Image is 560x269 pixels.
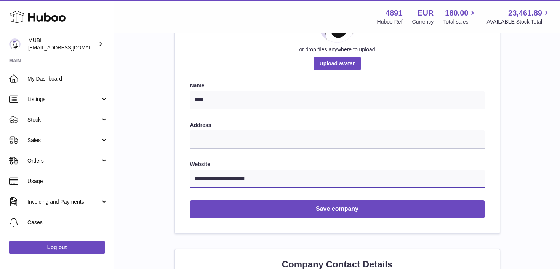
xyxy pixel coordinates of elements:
[9,38,21,50] img: shop@mubi.com
[508,8,542,18] span: 23,461.89
[27,75,108,82] span: My Dashboard
[377,18,403,25] div: Huboo Ref
[190,200,485,218] button: Save company
[190,46,485,53] div: or drop files anywhere to upload
[28,37,97,51] div: MUBI
[28,44,112,51] span: [EMAIL_ADDRESS][DOMAIN_NAME]
[27,198,100,206] span: Invoicing and Payments
[27,137,100,144] span: Sales
[486,8,551,25] a: 23,461.89 AVAILABLE Stock Total
[27,219,108,226] span: Cases
[190,82,485,89] label: Name
[190,161,485,168] label: Website
[412,18,434,25] div: Currency
[418,8,434,18] strong: EUR
[190,122,485,129] label: Address
[9,241,105,254] a: Log out
[445,8,468,18] span: 180.00
[27,116,100,123] span: Stock
[27,178,108,185] span: Usage
[27,96,100,103] span: Listings
[443,18,477,25] span: Total sales
[443,8,477,25] a: 180.00 Total sales
[486,18,551,25] span: AVAILABLE Stock Total
[386,8,403,18] strong: 4891
[314,57,361,70] span: Upload avatar
[27,157,100,165] span: Orders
